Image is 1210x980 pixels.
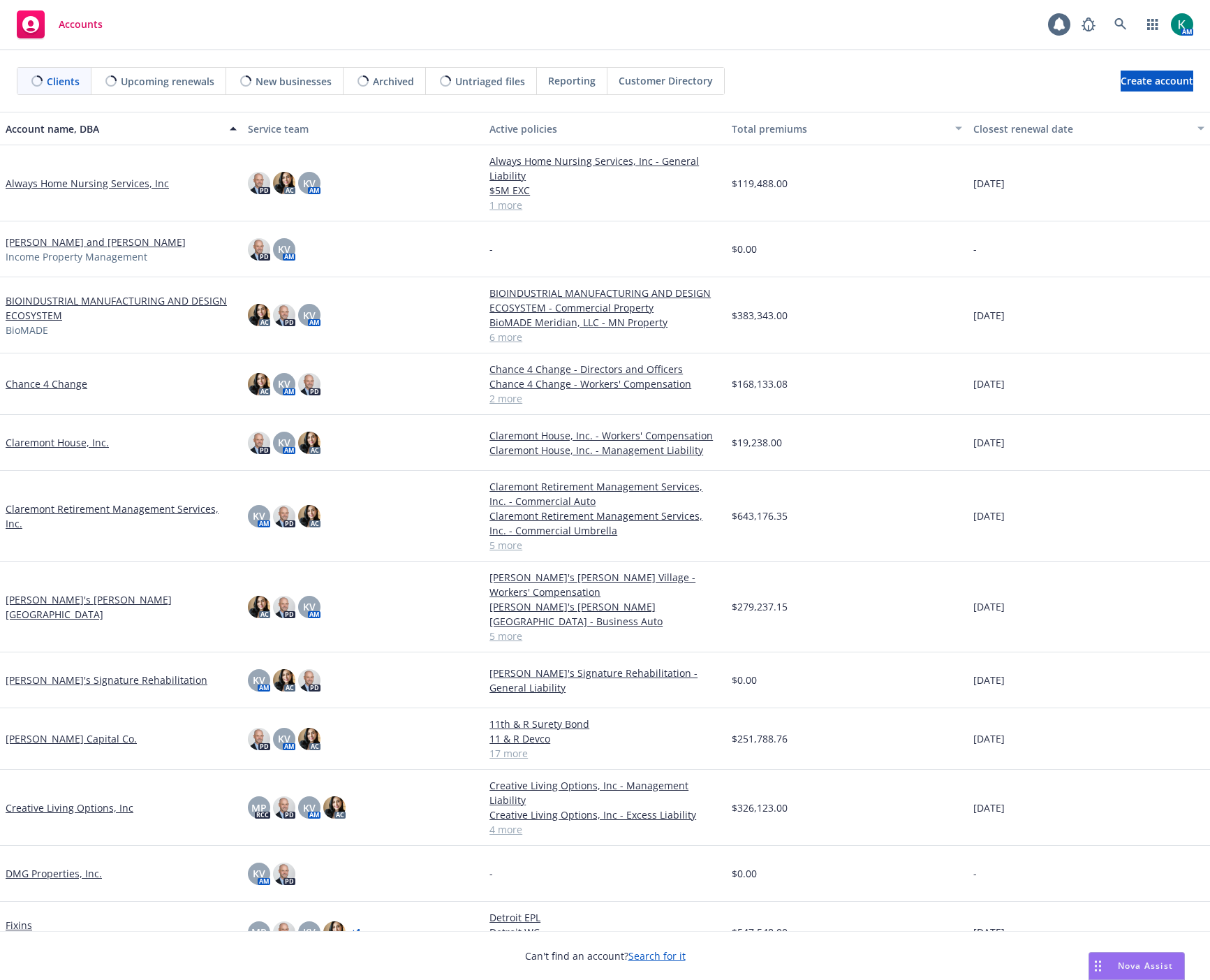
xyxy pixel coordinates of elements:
[968,112,1210,145] button: Closest renewal date
[619,73,713,88] span: Customer Directory
[248,373,270,395] img: photo
[303,308,316,323] span: KV
[248,432,270,454] img: photo
[6,731,137,746] a: [PERSON_NAME] Capital Co.
[489,330,721,344] a: 6 more
[732,176,788,191] span: $119,488.00
[1089,952,1185,980] button: Nova Assist
[732,122,947,136] div: Total premiums
[489,362,721,376] a: Chance 4 Change - Directors and Officers
[1121,71,1193,92] a: Create account
[273,669,295,692] img: photo
[732,673,757,687] span: $0.00
[973,673,1005,687] span: [DATE]
[1121,68,1193,94] span: Create account
[273,863,295,885] img: photo
[303,599,316,614] span: KV
[6,249,147,264] span: Income Property Management
[278,376,290,391] span: KV
[973,866,977,881] span: -
[548,73,596,88] span: Reporting
[256,74,332,89] span: New businesses
[973,435,1005,450] span: [DATE]
[242,112,485,145] button: Service team
[489,570,721,599] a: [PERSON_NAME]'s [PERSON_NAME] Village - Workers' Compensation
[248,304,270,326] img: photo
[6,866,102,881] a: DMG Properties, Inc.
[973,925,1005,939] span: [DATE]
[628,949,686,963] a: Search for it
[298,669,320,692] img: photo
[489,122,721,136] div: Active policies
[489,866,493,881] span: -
[278,242,290,256] span: KV
[732,731,788,746] span: $251,788.76
[323,921,346,944] img: photo
[732,509,788,523] span: $643,176.35
[323,796,346,819] img: photo
[973,599,1005,614] span: [DATE]
[525,949,686,963] span: Can't find an account?
[732,925,788,939] span: $547,548.00
[253,866,265,881] span: KV
[1075,10,1102,38] a: Report a Bug
[303,925,316,939] span: KV
[248,122,479,136] div: Service team
[973,731,1005,746] span: [DATE]
[489,443,721,458] a: Claremont House, Inc. - Management Liability
[248,728,270,750] img: photo
[273,921,295,944] img: photo
[273,172,295,194] img: photo
[489,242,493,256] span: -
[6,323,48,337] span: BioMADE
[11,5,108,44] a: Accounts
[489,666,721,695] a: [PERSON_NAME]'s Signature Rehabilitation - General Liability
[973,176,1005,191] span: [DATE]
[6,435,109,450] a: Claremont House, Inc.
[489,778,721,807] a: Creative Living Options, Inc - Management Liability
[484,112,726,145] button: Active policies
[273,505,295,527] img: photo
[973,242,977,256] span: -
[973,122,1189,136] div: Closest renewal date
[973,308,1005,323] span: [DATE]
[59,19,103,30] span: Accounts
[489,731,721,746] a: 11 & R Devco
[351,928,361,937] a: + 1
[732,242,757,256] span: $0.00
[489,538,721,553] a: 5 more
[298,373,320,395] img: photo
[298,728,320,750] img: photo
[6,800,133,815] a: Creative Living Options, Inc
[973,376,1005,391] span: [DATE]
[6,122,221,136] div: Account name, DBA
[273,304,295,326] img: photo
[251,800,267,815] span: MP
[6,502,237,531] a: Claremont Retirement Management Services, Inc.
[726,112,968,145] button: Total premiums
[732,599,788,614] span: $279,237.15
[973,509,1005,523] span: [DATE]
[248,596,270,618] img: photo
[489,629,721,643] a: 5 more
[489,910,721,925] a: Detroit EPL
[6,176,169,191] a: Always Home Nursing Services, Inc
[303,800,316,815] span: KV
[6,293,237,323] a: BIOINDUSTRIAL MANUFACTURING AND DESIGN ECOSYSTEM
[489,183,721,198] a: $5M EXC
[278,731,290,746] span: KV
[489,925,721,939] a: Detroit WC
[973,800,1005,815] span: [DATE]
[1139,10,1167,38] a: Switch app
[489,391,721,406] a: 2 more
[6,673,207,687] a: [PERSON_NAME]'s Signature Rehabilitation
[455,74,525,89] span: Untriaged files
[1107,10,1135,38] a: Search
[373,74,414,89] span: Archived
